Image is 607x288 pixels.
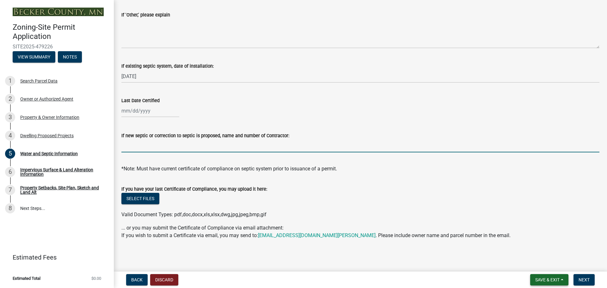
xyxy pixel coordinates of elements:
button: Next [573,274,595,285]
div: 5 [5,149,15,159]
h4: Zoning-Site Permit Application [13,23,109,41]
button: Back [126,274,148,285]
div: Property Setbacks, Site Plan, Sketch and Land Alt [20,186,104,194]
span: Estimated Total [13,276,40,280]
div: Search Parcel Data [20,79,58,83]
div: Owner or Authorized Agent [20,97,73,101]
label: Last Date Certified [121,99,160,103]
label: If existing septic system, date of installation: [121,64,214,69]
div: 7 [5,185,15,195]
button: Notes [58,51,82,63]
div: Water and Septic Information [20,151,78,156]
div: Property & Owner Information [20,115,79,119]
button: Save & Exit [530,274,568,285]
span: Next [579,277,590,282]
a: [EMAIL_ADDRESS][DOMAIN_NAME][PERSON_NAME] [258,232,376,238]
label: If new septic or correction to septic is proposed, name and number of Contractor: [121,134,289,138]
span: $0.00 [91,276,101,280]
div: 2 [5,94,15,104]
span: SITE2025-479226 [13,44,101,50]
a: Estimated Fees [5,251,104,264]
wm-modal-confirm: Notes [58,55,82,60]
wm-modal-confirm: Summary [13,55,55,60]
span: Back [131,277,143,282]
div: 8 [5,203,15,213]
input: mm/dd/yyyy [121,104,179,117]
button: Select files [121,193,159,204]
button: View Summary [13,51,55,63]
button: Discard [150,274,178,285]
span: Valid Document Types: pdf,doc,docx,xls,xlsx,dwg,jpg,jpeg,bmp,gif [121,211,267,218]
div: 3 [5,112,15,122]
div: 4 [5,131,15,141]
label: If 'Other,' please explain [121,13,170,17]
div: Impervious Surface & Land Alteration Information [20,168,104,176]
div: Dwelling Proposed Projects [20,133,74,138]
span: Save & Exit [535,277,560,282]
img: Becker County, Minnesota [13,8,104,16]
div: *Note: Must have current certificate of compliance on septic system prior to issuance of a permit. [121,165,599,173]
div: 6 [5,167,15,177]
span: If you wish to submit a Certificate via email, you may send to: . Please include owner name and p... [121,232,511,238]
div: ... or you may submit the Certificate of Compliance via email attachment: [121,224,599,239]
div: 1 [5,76,15,86]
label: If you have your last Certificate of Compliance, you may upload it here: [121,187,267,192]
